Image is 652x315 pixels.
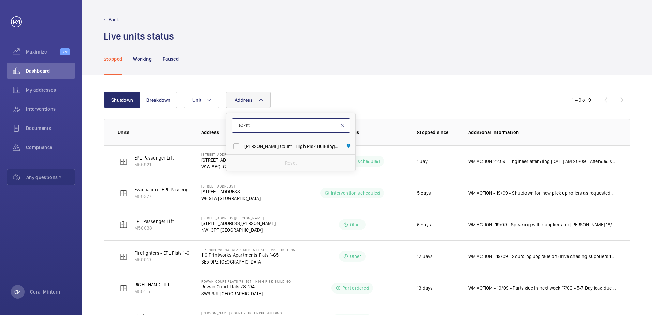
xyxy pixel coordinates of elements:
p: 116 Printworks Apartments Flats 1-65 [201,252,298,258]
span: Beta [60,48,70,55]
p: Address [201,129,298,136]
img: elevator.svg [119,221,128,229]
span: Compliance [26,144,75,151]
h1: Live units status [104,30,174,43]
p: WM ACTION -19/09 - Speaking with suppliers for [PERSON_NAME] 18/09 Repairs attended, air cord rol... [468,221,616,228]
p: 5 days [417,190,431,196]
p: [STREET_ADDRESS][PERSON_NAME] [201,220,276,227]
p: Coral Mintern [30,288,60,295]
p: W6 9EA [GEOGRAPHIC_DATA] [201,195,261,202]
p: WM ACTION - 19/09 - Sourcing upgrade on drive chasing suppliers 16/09 - Tek in communications wit... [468,253,616,260]
p: Reset [285,160,297,166]
p: Stopped since [417,129,457,136]
p: Firefighters - EPL Flats 1-65 No 1 [134,250,202,256]
button: Address [226,92,271,108]
button: Shutdown [104,92,140,108]
p: [STREET_ADDRESS] [201,188,261,195]
p: EPL Passenger Lift [134,218,174,225]
p: Paused [163,56,179,62]
p: M50019 [134,256,202,263]
p: Rowan Court Flats 78-194 - High Risk Building [201,279,291,283]
p: WM ACTION - 19/09 - Shutdown for new pick up rollers as requested from client 18/09 - Follow up [... [468,190,616,196]
img: elevator.svg [119,189,128,197]
p: Part ordered [342,285,369,291]
img: elevator.svg [119,157,128,165]
p: Other [350,253,361,260]
p: SE5 9PZ [GEOGRAPHIC_DATA] [201,258,298,265]
p: Intervention scheduled [331,190,380,196]
p: WM ACTION 22.09 - Engineer attending [DATE] AM 20/09 - Attended site unable to investigate furthe... [468,158,616,165]
p: [STREET_ADDRESS] [201,152,264,156]
button: Breakdown [140,92,177,108]
p: [STREET_ADDRESS][PERSON_NAME] [201,216,276,220]
div: 1 – 9 of 9 [572,96,591,103]
span: Documents [26,125,75,132]
p: [STREET_ADDRESS] [201,184,261,188]
span: Unit [192,97,201,103]
button: Unit [184,92,219,108]
input: Search by address [232,118,350,133]
span: [PERSON_NAME] Court - High Risk Building - [PERSON_NAME][GEOGRAPHIC_DATA], [GEOGRAPHIC_DATA] [244,143,338,150]
span: Interventions [26,106,75,112]
p: Evacuation - EPL Passenger Lift No 1 [134,186,211,193]
p: Units [118,129,190,136]
p: CM [14,288,21,295]
p: RIGHT HAND LIFT [134,281,170,288]
span: Any questions ? [26,174,75,181]
p: M56038 [134,225,174,231]
p: [PERSON_NAME] Court - High Risk Building [201,311,282,315]
p: NW1 3PT [GEOGRAPHIC_DATA] [201,227,276,234]
img: elevator.svg [119,252,128,260]
p: 13 days [417,285,433,291]
p: Rowan Court Flats 78-194 [201,283,291,290]
span: Address [235,97,253,103]
p: 6 days [417,221,431,228]
p: M55921 [134,161,174,168]
p: M50115 [134,288,170,295]
span: My addresses [26,87,75,93]
p: M50377 [134,193,211,200]
p: Back [109,16,119,23]
p: Stopped [104,56,122,62]
p: 1 day [417,158,428,165]
img: elevator.svg [119,284,128,292]
p: Working [133,56,151,62]
p: [STREET_ADDRESS] [201,156,264,163]
p: 116 Printworks Apartments Flats 1-65 - High Risk Building [201,247,298,252]
span: Dashboard [26,67,75,74]
span: Maximize [26,48,60,55]
p: WM ACTIOM - 19/09 - Parts due in next week 17/09 - 5-7 Day lead due in [DATE] [DATE] Part Ordered... [468,285,616,291]
p: EPL Passenger Lift [134,154,174,161]
p: W1W 8BQ [GEOGRAPHIC_DATA] [201,163,264,170]
p: Other [350,221,361,228]
p: SW9 9JL [GEOGRAPHIC_DATA] [201,290,291,297]
p: Additional information [468,129,616,136]
p: 12 days [417,253,433,260]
